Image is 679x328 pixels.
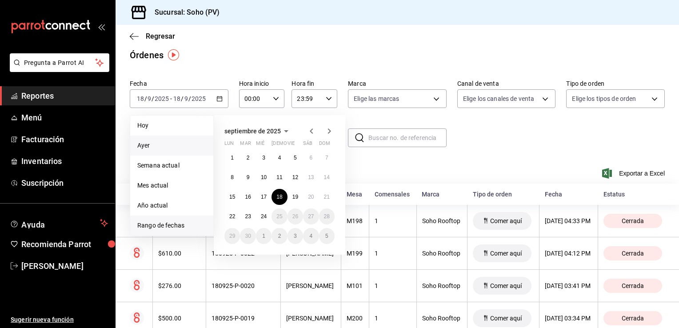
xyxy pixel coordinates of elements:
[487,217,525,224] span: Comer aquí
[422,250,462,257] div: Soho Rooftop
[231,174,234,180] abbr: 8 de septiembre de 2025
[292,174,298,180] abbr: 12 de septiembre de 2025
[463,94,534,103] span: Elige los canales de venta
[292,213,298,220] abbr: 26 de septiembre de 2025
[245,194,251,200] abbr: 16 de septiembre de 2025
[603,191,665,198] div: Estatus
[545,191,593,198] div: Fecha
[256,189,272,205] button: 17 de septiembre de 2025
[278,233,281,239] abbr: 2 de octubre de 2025
[375,191,411,198] div: Comensales
[618,315,647,322] span: Cerrada
[545,250,592,257] div: [DATE] 04:12 PM
[347,315,363,322] div: M200
[224,126,292,136] button: septiembre de 2025
[247,174,250,180] abbr: 9 de septiembre de 2025
[144,95,147,102] span: /
[154,95,169,102] input: ----
[487,250,525,257] span: Comer aquí
[487,315,525,322] span: Comer aquí
[261,194,267,200] abbr: 17 de septiembre de 2025
[147,95,152,102] input: --
[245,233,251,239] abbr: 30 de septiembre de 2025
[224,189,240,205] button: 15 de septiembre de 2025
[240,150,256,166] button: 2 de septiembre de 2025
[286,315,336,322] div: [PERSON_NAME]
[545,315,592,322] div: [DATE] 03:34 PM
[309,155,312,161] abbr: 6 de septiembre de 2025
[325,155,328,161] abbr: 7 de septiembre de 2025
[158,250,200,257] div: $610.00
[319,228,335,244] button: 5 de octubre de 2025
[308,213,314,220] abbr: 27 de septiembre de 2025
[240,208,256,224] button: 23 de septiembre de 2025
[348,80,447,87] label: Marca
[618,282,647,289] span: Cerrada
[303,150,319,166] button: 6 de septiembre de 2025
[6,64,109,74] a: Pregunta a Parrot AI
[292,194,298,200] abbr: 19 de septiembre de 2025
[288,228,303,244] button: 3 de octubre de 2025
[137,181,206,190] span: Mes actual
[303,208,319,224] button: 27 de septiembre de 2025
[272,169,287,185] button: 11 de septiembre de 2025
[288,150,303,166] button: 5 de septiembre de 2025
[261,213,267,220] abbr: 24 de septiembre de 2025
[21,112,108,124] span: Menú
[240,189,256,205] button: 16 de septiembre de 2025
[319,189,335,205] button: 21 de septiembre de 2025
[158,282,200,289] div: $276.00
[262,233,265,239] abbr: 1 de octubre de 2025
[422,315,462,322] div: Soho Rooftop
[10,53,109,72] button: Pregunta a Parrot AI
[276,174,282,180] abbr: 11 de septiembre de 2025
[148,7,220,18] h3: Sucursal: Soho (PV)
[457,80,556,87] label: Canal de venta
[224,128,281,135] span: septiembre de 2025
[319,208,335,224] button: 28 de septiembre de 2025
[21,177,108,189] span: Suscripción
[158,315,200,322] div: $500.00
[137,201,206,210] span: Año actual
[21,90,108,102] span: Reportes
[152,95,154,102] span: /
[487,282,525,289] span: Comer aquí
[191,95,206,102] input: ----
[288,140,295,150] abbr: viernes
[375,250,411,257] div: 1
[224,208,240,224] button: 22 de septiembre de 2025
[21,238,108,250] span: Recomienda Parrot
[309,233,312,239] abbr: 4 de octubre de 2025
[224,169,240,185] button: 8 de septiembre de 2025
[137,121,206,130] span: Hoy
[137,141,206,150] span: Ayer
[256,169,272,185] button: 10 de septiembre de 2025
[261,174,267,180] abbr: 10 de septiembre de 2025
[545,217,592,224] div: [DATE] 04:33 PM
[168,49,179,60] button: Tooltip marker
[272,228,287,244] button: 2 de octubre de 2025
[604,168,665,179] button: Exportar a Excel
[21,133,108,145] span: Facturación
[212,315,275,322] div: 180925-P-0019
[21,218,96,228] span: Ayuda
[347,282,363,289] div: M101
[324,213,330,220] abbr: 28 de septiembre de 2025
[229,213,235,220] abbr: 22 de septiembre de 2025
[278,155,281,161] abbr: 4 de septiembre de 2025
[224,150,240,166] button: 1 de septiembre de 2025
[256,150,272,166] button: 3 de septiembre de 2025
[324,194,330,200] abbr: 21 de septiembre de 2025
[256,228,272,244] button: 1 de octubre de 2025
[422,191,462,198] div: Marca
[303,228,319,244] button: 4 de octubre de 2025
[325,233,328,239] abbr: 5 de octubre de 2025
[308,174,314,180] abbr: 13 de septiembre de 2025
[303,140,312,150] abbr: sábado
[375,315,411,322] div: 1
[272,140,324,150] abbr: jueves
[21,155,108,167] span: Inventarios
[98,23,105,30] button: open_drawer_menu
[240,140,251,150] abbr: martes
